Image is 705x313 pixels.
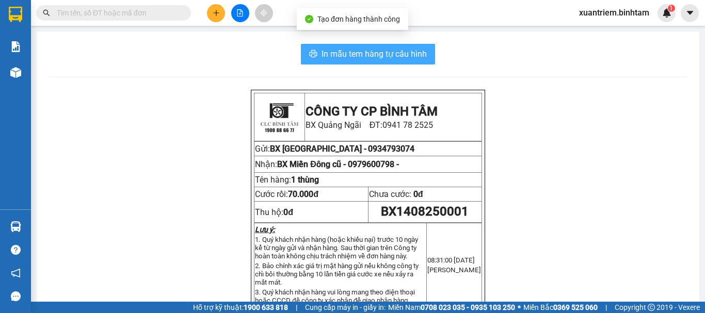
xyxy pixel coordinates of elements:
span: 0941 78 2525 [382,120,433,130]
span: 3. Quý khách nhận hàng vui lòng mang theo điện thoại hoặc CCCD đề công ty xác nhận để giao nhận h... [255,288,414,304]
span: 0934793074 [368,144,414,154]
span: Gửi: [255,144,270,154]
span: Hỗ trợ kỹ thuật: [193,302,288,313]
span: Chưa cước: [369,189,423,199]
button: file-add [231,4,249,22]
span: Miền Nam [388,302,515,313]
span: Tạo đơn hàng thành công [317,15,400,23]
sup: 1 [668,5,675,12]
span: copyright [648,304,655,311]
span: In mẫu tem hàng tự cấu hình [322,47,427,60]
span: 70.000đ [288,189,318,199]
span: ⚪️ [518,305,521,309]
button: caret-down [681,4,699,22]
span: file-add [236,9,244,17]
button: printerIn mẫu tem hàng tự cấu hình [301,44,435,64]
span: aim [260,9,267,17]
span: 0979600798 - [348,159,399,169]
strong: 0đ [283,207,293,217]
span: Cung cấp máy in - giấy in: [305,302,386,313]
input: Tìm tên, số ĐT hoặc mã đơn [57,7,179,19]
span: 1 thùng [291,175,319,185]
img: icon-new-feature [662,8,671,18]
span: check-circle [305,15,313,23]
span: caret-down [685,8,695,18]
button: plus [207,4,225,22]
img: logo-vxr [9,7,22,22]
span: BX [GEOGRAPHIC_DATA] - [270,144,366,154]
strong: 0369 525 060 [553,303,598,311]
img: warehouse-icon [10,67,21,78]
img: warehouse-icon [10,221,21,232]
strong: CÔNG TY CP BÌNH TÂM [306,104,438,119]
strong: Lưu ý: [255,225,275,234]
span: [PERSON_NAME] [427,266,481,274]
img: solution-icon [10,41,21,52]
img: logo [256,94,302,140]
span: printer [309,50,317,59]
span: Miền Bắc [523,302,598,313]
span: plus [213,9,220,17]
span: Cước rồi: [255,189,318,199]
span: message [11,291,21,301]
span: Nhận: [255,159,399,169]
span: Tên hàng: [255,175,319,185]
span: question-circle [11,245,21,255]
strong: 0708 023 035 - 0935 103 250 [421,303,515,311]
span: BX Miền Đông cũ - [277,159,399,169]
button: aim [255,4,273,22]
span: | [296,302,297,313]
span: 2. Bảo chính xác giá trị mặt hàng gửi nếu không công ty chỉ bồi thường bằng 10 lần tiền giá cước ... [255,262,419,286]
span: BX1408250001 [381,204,469,219]
span: 0đ [413,189,423,199]
strong: 1900 633 818 [244,303,288,311]
span: 1 [669,5,673,12]
span: | [605,302,607,313]
span: Thu hộ: [255,207,293,217]
span: 1. Quý khách nhận hàng (hoặc khiếu nại) trước 10 ngày kể từ ngày gửi và nhận hàng. Sau thời gian ... [255,236,418,260]
span: BX Quảng Ngãi ĐT: [306,120,434,130]
span: notification [11,268,21,278]
span: xuantriem.binhtam [571,6,658,19]
span: search [43,9,50,17]
span: 08:31:00 [DATE] [427,256,475,264]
